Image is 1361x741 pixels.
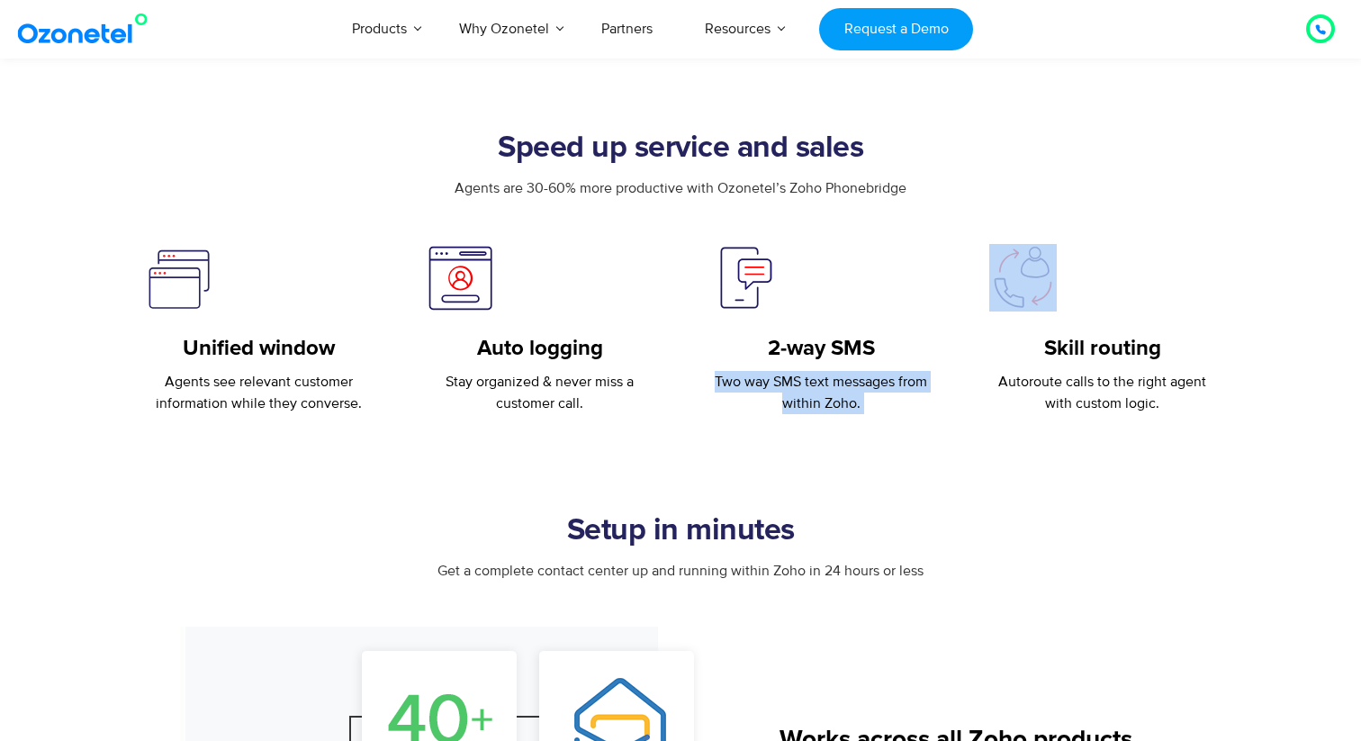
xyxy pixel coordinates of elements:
[989,244,1058,312] img: skill-routing
[118,131,1243,167] h2: Speed up service and sales
[437,562,924,580] span: Get a complete contact center up and running within Zoho in 24 hours or less
[427,371,654,414] p: Stay organized & never miss a customer call.
[427,336,654,362] h5: Auto logging
[708,244,776,312] img: 2-way-sms
[819,8,973,50] a: Request a Demo
[145,244,212,312] img: unified window
[427,244,495,312] img: auto-login
[989,371,1217,414] p: Autoroute calls to the right agent with custom logic.
[145,336,373,362] h5: Unified window
[708,336,935,362] h5: 2-way SMS
[989,336,1217,362] h5: Skill routing
[118,513,1243,549] h2: Setup in minutes
[708,371,935,414] p: Two way SMS text messages from within Zoho.
[455,179,906,197] span: Agents are 30-60% more productive with Ozonetel’s Zoho Phonebridge
[145,371,373,414] p: Agents see relevant customer information while they converse.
